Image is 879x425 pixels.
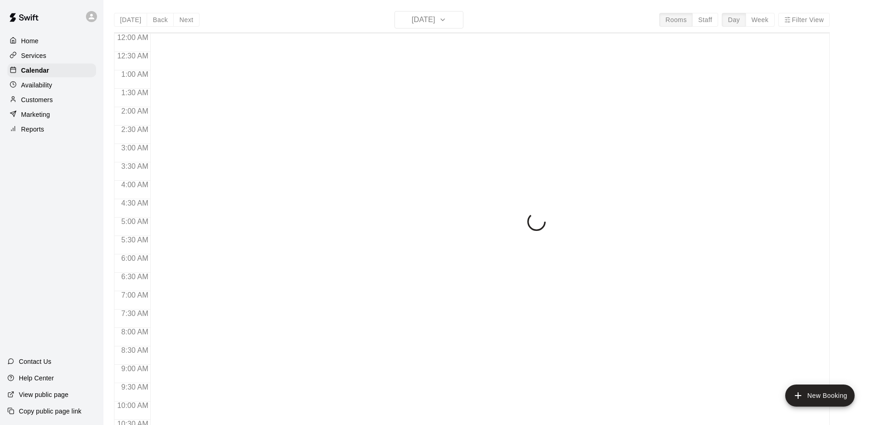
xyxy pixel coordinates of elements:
[21,95,53,104] p: Customers
[119,107,151,115] span: 2:00 AM
[115,34,151,41] span: 12:00 AM
[119,254,151,262] span: 6:00 AM
[119,365,151,373] span: 9:00 AM
[119,328,151,336] span: 8:00 AM
[119,218,151,225] span: 5:00 AM
[21,125,44,134] p: Reports
[21,80,52,90] p: Availability
[7,34,96,48] a: Home
[19,407,81,416] p: Copy public page link
[19,357,51,366] p: Contact Us
[7,108,96,121] a: Marketing
[21,51,46,60] p: Services
[21,36,39,46] p: Home
[7,63,96,77] a: Calendar
[119,89,151,97] span: 1:30 AM
[119,346,151,354] span: 8:30 AM
[19,390,68,399] p: View public page
[7,93,96,107] a: Customers
[21,66,49,75] p: Calendar
[119,273,151,281] span: 6:30 AM
[115,402,151,409] span: 10:00 AM
[119,181,151,189] span: 4:00 AM
[19,373,54,383] p: Help Center
[119,383,151,391] span: 9:30 AM
[119,310,151,317] span: 7:30 AM
[119,162,151,170] span: 3:30 AM
[21,110,50,119] p: Marketing
[119,144,151,152] span: 3:00 AM
[119,199,151,207] span: 4:30 AM
[785,385,855,407] button: add
[119,291,151,299] span: 7:00 AM
[7,122,96,136] a: Reports
[119,236,151,244] span: 5:30 AM
[7,49,96,63] a: Services
[119,70,151,78] span: 1:00 AM
[7,78,96,92] a: Availability
[119,126,151,133] span: 2:30 AM
[115,52,151,60] span: 12:30 AM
